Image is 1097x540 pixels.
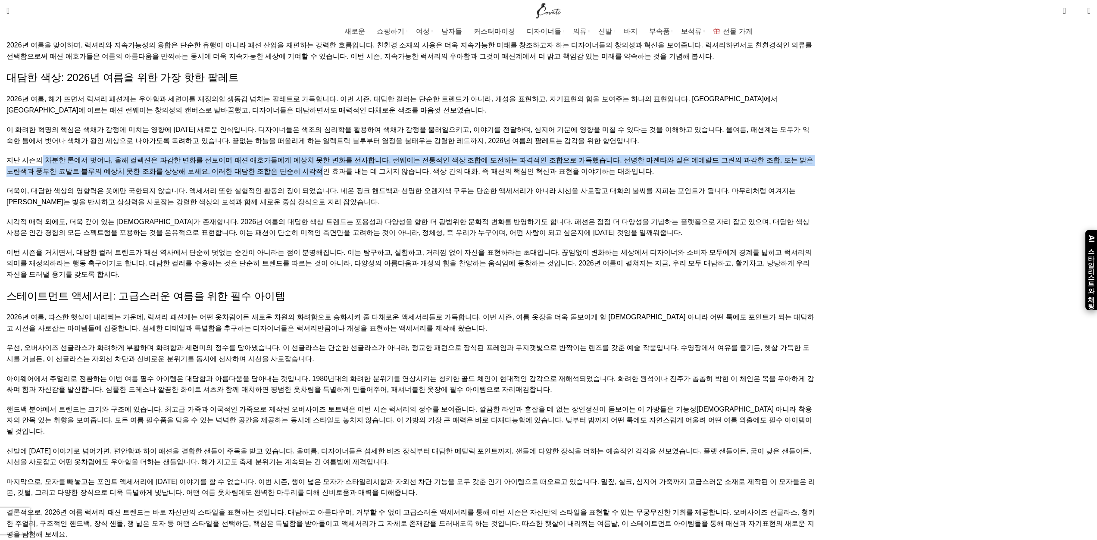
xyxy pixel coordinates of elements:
font: 이 화려한 혁명의 핵심은 색채가 감정에 미치는 영향에 [DATE] 새로운 인식입니다. 디자이너들은 색조의 심리학을 활용하여 색채가 감정을 불러일으키고, 이야기를 전달하며, 심... [6,126,809,144]
font: 의류 [573,28,587,35]
a: 쇼핑하기 [377,23,407,40]
a: 의류 [573,23,590,40]
font: 선물 가게 [723,28,752,35]
font: 바지 [624,28,638,35]
font: 스테이트먼트 액세서리: 고급스러운 여름을 위한 필수 아이템 [6,290,285,302]
a: 찾다 [2,2,14,19]
font: 신발 [598,28,612,35]
font: 시각적 매력 외에도, 더욱 깊이 있는 [DEMOGRAPHIC_DATA]가 존재합니다. 2026년 여름의 대담한 색상 트렌드는 포용성과 다양성을 향한 더 광범위한 문화적 변화를... [6,218,809,237]
font: 우선, 오버사이즈 선글라스가 화려하게 부활하며 화려함과 세련미의 정수를 담아냈습니다. 이 선글라스는 단순한 선글라스가 아니라, 정교한 패턴으로 장식된 프레임과 무지갯빛으로 반... [6,344,809,362]
font: 디자이너들 [527,28,561,35]
a: 커스터마이징 [474,23,518,40]
font: 0 [1066,5,1068,9]
a: 새로운 [344,23,368,40]
font: 2026년 여름, 해가 뜨면서 럭셔리 패션계는 우아함과 세련미를 재정의할 생동감 넘치는 팔레트로 가득합니다. 이번 시즌, 대담한 컬러는 단순한 트렌드가 아니라, 개성을 표현하... [6,95,778,114]
a: 부속품 [649,23,673,40]
font: 대담한 색상: 2026년 여름을 위한 가장 핫한 팔레트 [6,72,239,83]
font: 새로운 [344,28,365,35]
img: 선물가방 [713,28,720,34]
a: 선물 가게 [713,23,752,40]
font: 신발에 [DATE] 이야기로 넘어가면, 편안함과 하이 패션을 결합한 샌들이 주목을 받고 있습니다. 올여름, 디자이너들은 섬세한 비즈 장식부터 대담한 메탈릭 포인트까지, 샌들에... [6,447,811,466]
div: 메인 네비게이션 [2,23,1095,40]
font: 지난 시즌의 차분한 톤에서 벗어나, 올해 컬렉션은 과감한 변화를 선보이며 패션 애호가들에게 예상치 못한 변화를 선사합니다. 런웨이는 전통적인 색상 조합에 도전하는 파격적인 조... [6,156,813,175]
font: 쇼핑하기 [377,28,404,35]
font: 2026년 여름, 따스한 햇살이 내리쬐는 가운데, 럭셔리 패션계는 어떤 옷차림이든 새로운 차원의 화려함으로 승화시켜 줄 다채로운 액세서리들로 가득합니다. 이번 시즌, 여름 옷... [6,313,814,332]
font: 부속품 [649,28,670,35]
font: 남자들 [441,28,462,35]
font: 아이웨어에서 주얼리로 전환하는 이번 여름 필수 아이템은 대담함과 아름다움을 담아내는 것입니다. 1980년대의 화려한 분위기를 연상시키는 청키한 골드 체인이 현대적인 감각으로 ... [6,375,814,393]
font: 결론적으로, 2026년 여름 럭셔리 패션 트렌드는 바로 자신만의 스타일을 표현하는 것입니다. 대담하고 아름다우며, 거부할 수 없이 고급스러운 액세서리를 통해 이번 시즌은 자신... [6,509,815,538]
a: 보석류 [681,23,705,40]
font: 0 [1076,9,1078,14]
font: 마지막으로, 모자를 빼놓고는 포인트 액세서리에 [DATE] 이야기를 할 수 없습니다. 이번 시즌, 챙이 넓은 모자가 스타일리시함과 자외선 차단 기능을 모두 갖춘 인기 아이템으... [6,478,815,496]
a: 바지 [624,23,641,40]
a: 0 [1058,2,1070,19]
font: 더욱이, 대담한 색상의 영향력은 옷에만 국한되지 않습니다. 액세서리 또한 실험적인 활동의 장이 되었습니다. 네온 핑크 핸드백과 선명한 오렌지색 구두는 단순한 액세서리가 아니라... [6,187,796,206]
a: 신발 [598,23,615,40]
a: 디자이너들 [527,23,564,40]
div: 내 위시리스트 [1072,2,1081,19]
font: 커스터마이징 [474,28,515,35]
a: 남자들 [441,23,465,40]
font: 2026년 여름을 맞이하며, 럭셔리와 지속가능성의 융합은 단순한 유행이 아니라 패션 산업을 재편하는 강력한 흐름입니다. 친환경 소재의 사용은 더욱 지속가능한 미래를 창조하고자... [6,41,812,60]
a: 사이트 로고 [534,6,563,14]
font: 이번 시즌을 거치면서, 대담한 컬러 트렌드가 패션 역사에서 단순히 덧없는 순간이 아니라는 점이 분명해집니다. 이는 탐구하고, 실험하고, 거리낌 없이 자신을 표현하라는 초대입니... [6,249,812,278]
a: 여성 [416,23,433,40]
font: 여성 [416,28,430,35]
font: 보석류 [681,28,702,35]
font: 핸드백 분야에서 트렌드는 크기와 구조에 있습니다. 최고급 가죽과 이국적인 가죽으로 제작된 오버사이즈 토트백은 이번 시즌 럭셔리의 정수를 보여줍니다. 깔끔한 라인과 흠잡을 데 ... [6,406,812,435]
